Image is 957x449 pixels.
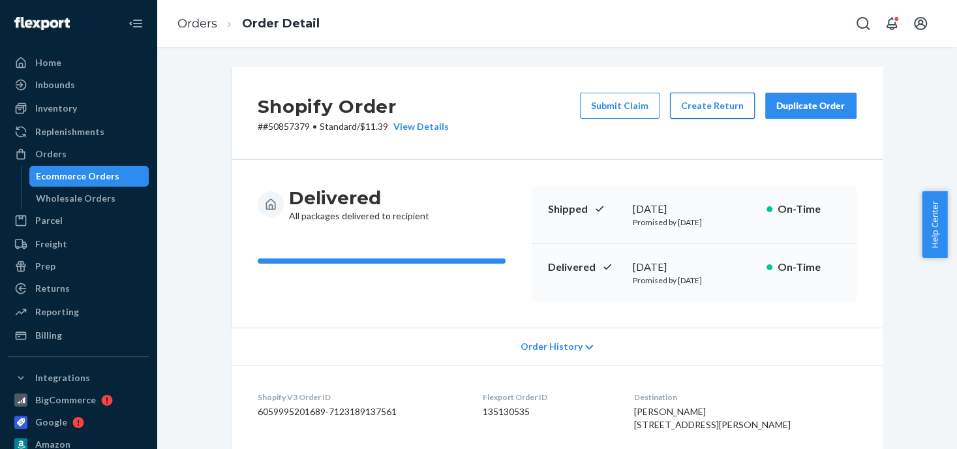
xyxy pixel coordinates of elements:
[922,191,947,258] button: Help Center
[29,188,149,209] a: Wholesale Orders
[483,392,613,403] dt: Flexport Order ID
[14,17,70,30] img: Flexport logo
[8,210,149,231] a: Parcel
[258,120,449,133] p: # #50857379 / $11.39
[879,10,905,37] button: Open notifications
[388,120,449,133] button: View Details
[548,202,622,217] p: Shipped
[8,74,149,95] a: Inbounds
[580,93,660,119] button: Submit Claim
[778,202,841,217] p: On-Time
[634,392,857,403] dt: Destination
[35,214,63,227] div: Parcel
[8,278,149,299] a: Returns
[35,238,67,251] div: Freight
[35,260,55,273] div: Prep
[778,260,841,275] p: On-Time
[633,202,756,217] div: [DATE]
[35,416,67,429] div: Google
[8,144,149,164] a: Orders
[776,99,845,112] div: Duplicate Order
[289,186,429,223] div: All packages delivered to recipient
[167,5,330,43] ol: breadcrumbs
[35,394,96,407] div: BigCommerce
[35,282,70,295] div: Returns
[35,125,104,138] div: Replenishments
[633,260,756,275] div: [DATE]
[289,186,429,209] h3: Delivered
[8,52,149,73] a: Home
[8,256,149,277] a: Prep
[35,371,90,384] div: Integrations
[850,10,876,37] button: Open Search Box
[312,121,317,132] span: •
[8,234,149,255] a: Freight
[907,10,934,37] button: Open account menu
[242,16,320,31] a: Order Detail
[35,305,79,318] div: Reporting
[8,98,149,119] a: Inventory
[8,390,149,410] a: BigCommerce
[36,192,115,205] div: Wholesale Orders
[35,147,67,161] div: Orders
[670,93,755,119] button: Create Return
[634,406,791,430] span: [PERSON_NAME] [STREET_ADDRESS][PERSON_NAME]
[29,166,149,187] a: Ecommerce Orders
[177,16,217,31] a: Orders
[8,121,149,142] a: Replenishments
[8,367,149,388] button: Integrations
[258,93,449,120] h2: Shopify Order
[258,392,463,403] dt: Shopify V3 Order ID
[548,260,622,275] p: Delivered
[8,325,149,346] a: Billing
[258,405,463,418] dd: 6059995201689-7123189137561
[765,93,857,119] button: Duplicate Order
[320,121,357,132] span: Standard
[633,217,756,228] p: Promised by [DATE]
[35,102,77,115] div: Inventory
[35,78,75,91] div: Inbounds
[35,56,61,69] div: Home
[483,405,613,418] dd: 135130535
[35,329,62,342] div: Billing
[8,302,149,322] a: Reporting
[633,275,756,286] p: Promised by [DATE]
[8,412,149,433] a: Google
[36,170,119,183] div: Ecommerce Orders
[123,10,149,37] button: Close Navigation
[520,340,582,353] span: Order History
